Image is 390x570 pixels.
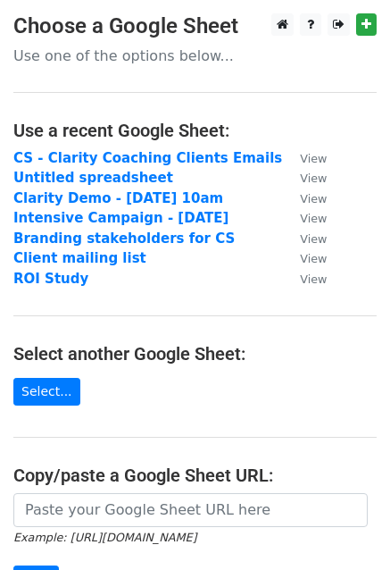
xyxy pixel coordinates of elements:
[13,46,377,65] p: Use one of the options below...
[13,170,173,186] a: Untitled spreadsheet
[300,152,327,165] small: View
[282,170,327,186] a: View
[13,190,223,206] a: Clarity Demo - [DATE] 10am
[13,210,228,226] a: Intensive Campaign - [DATE]
[300,212,327,225] small: View
[13,120,377,141] h4: Use a recent Google Sheet:
[300,172,327,185] small: View
[300,232,327,246] small: View
[282,250,327,266] a: View
[13,531,196,544] small: Example: [URL][DOMAIN_NAME]
[300,192,327,205] small: View
[282,271,327,287] a: View
[301,484,390,570] iframe: Chat Widget
[13,231,235,247] a: Branding stakeholders for CS
[282,231,327,247] a: View
[282,150,327,166] a: View
[13,343,377,365] h4: Select another Google Sheet:
[13,465,377,486] h4: Copy/paste a Google Sheet URL:
[13,150,282,166] a: CS - Clarity Coaching Clients Emails
[13,378,80,406] a: Select...
[282,190,327,206] a: View
[13,250,146,266] a: Client mailing list
[13,493,368,527] input: Paste your Google Sheet URL here
[300,252,327,265] small: View
[13,271,88,287] a: ROI Study
[13,13,377,39] h3: Choose a Google Sheet
[300,272,327,286] small: View
[282,210,327,226] a: View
